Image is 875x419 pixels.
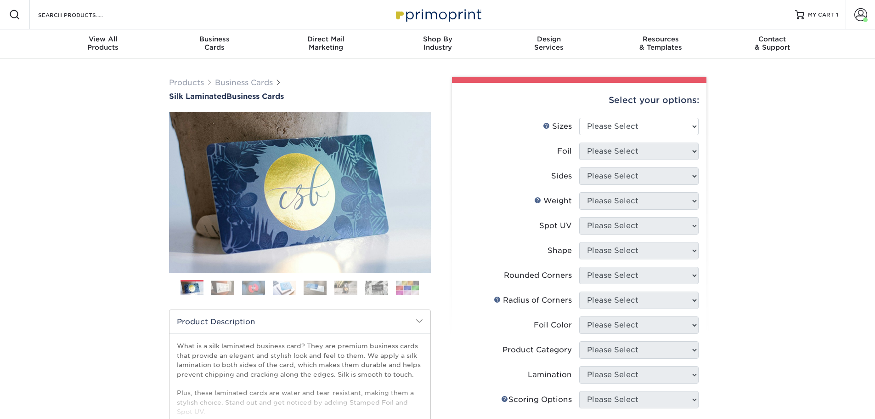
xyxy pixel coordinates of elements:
[605,35,717,52] div: & Templates
[169,92,431,101] a: Silk LaminatedBusiness Cards
[365,281,388,295] img: Business Cards 07
[270,35,382,52] div: Marketing
[493,29,605,59] a: DesignServices
[534,195,572,207] div: Weight
[211,281,234,295] img: Business Cards 02
[605,35,717,43] span: Resources
[605,29,717,59] a: Resources& Templates
[270,35,382,43] span: Direct Mail
[551,171,572,182] div: Sides
[493,35,605,52] div: Services
[47,35,159,52] div: Products
[392,5,484,24] img: Primoprint
[539,220,572,231] div: Spot UV
[808,11,834,19] span: MY CART
[534,320,572,331] div: Foil Color
[181,277,203,300] img: Business Cards 01
[37,9,127,20] input: SEARCH PRODUCTS.....
[273,281,296,295] img: Business Cards 04
[158,35,270,52] div: Cards
[270,29,382,59] a: Direct MailMarketing
[501,394,572,405] div: Scoring Options
[459,83,699,118] div: Select your options:
[334,281,357,295] img: Business Cards 06
[382,29,493,59] a: Shop ByIndustry
[47,35,159,43] span: View All
[543,121,572,132] div: Sizes
[169,92,431,101] h1: Business Cards
[382,35,493,43] span: Shop By
[502,344,572,356] div: Product Category
[836,11,838,18] span: 1
[242,281,265,295] img: Business Cards 03
[169,78,204,87] a: Products
[47,29,159,59] a: View AllProducts
[169,61,431,323] img: Silk Laminated 01
[396,281,419,295] img: Business Cards 08
[304,281,327,295] img: Business Cards 05
[504,270,572,281] div: Rounded Corners
[158,35,270,43] span: Business
[169,310,430,333] h2: Product Description
[494,295,572,306] div: Radius of Corners
[493,35,605,43] span: Design
[215,78,273,87] a: Business Cards
[717,35,828,43] span: Contact
[717,35,828,52] div: & Support
[158,29,270,59] a: BusinessCards
[169,92,226,101] span: Silk Laminated
[557,146,572,157] div: Foil
[528,369,572,380] div: Lamination
[548,245,572,256] div: Shape
[717,29,828,59] a: Contact& Support
[382,35,493,52] div: Industry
